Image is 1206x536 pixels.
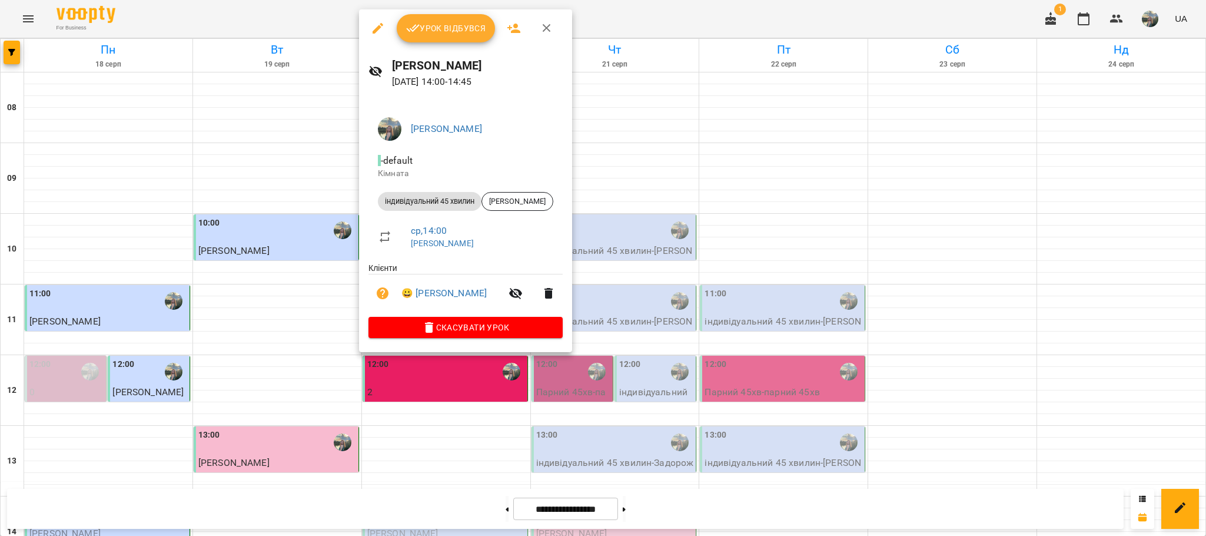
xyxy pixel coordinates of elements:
span: [PERSON_NAME] [482,196,553,207]
div: [PERSON_NAME] [481,192,553,211]
p: [DATE] 14:00 - 14:45 [392,75,563,89]
button: Урок відбувся [397,14,496,42]
ul: Клієнти [368,262,563,317]
span: Урок відбувся [406,21,486,35]
a: 😀 [PERSON_NAME] [401,286,487,300]
p: Кімната [378,168,553,180]
span: індивідуальний 45 хвилин [378,196,481,207]
a: ср , 14:00 [411,225,447,236]
button: Скасувати Урок [368,317,563,338]
button: Візит ще не сплачено. Додати оплату? [368,279,397,307]
span: - default [378,155,415,166]
span: Скасувати Урок [378,320,553,335]
a: [PERSON_NAME] [411,239,474,248]
img: 3ee4fd3f6459422412234092ea5b7c8e.jpg [378,117,401,141]
a: [PERSON_NAME] [411,123,482,134]
h6: [PERSON_NAME] [392,57,563,75]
